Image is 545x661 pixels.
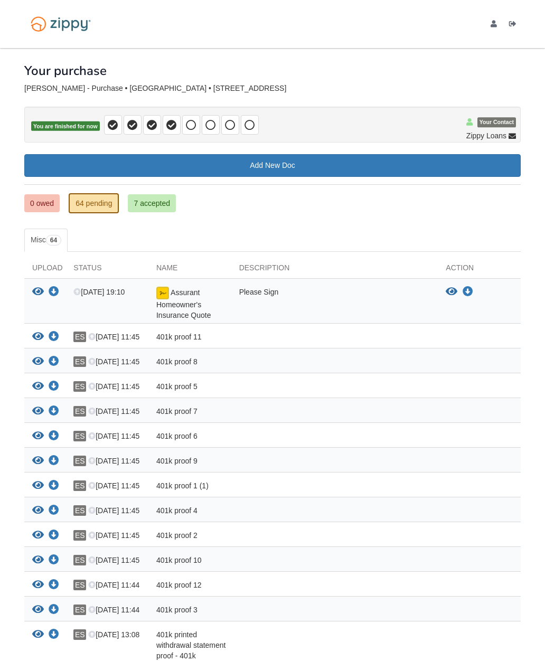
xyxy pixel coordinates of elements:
img: Document fully signed [156,287,169,299]
span: [DATE] 11:45 [88,333,139,341]
span: Assurant Homeowner's Insurance Quote [156,288,211,319]
span: 401k proof 2 [156,531,198,540]
span: ES [73,530,86,541]
span: [DATE] 11:45 [88,382,139,391]
div: Upload [24,262,65,278]
button: View 401k proof 7 [32,406,44,417]
span: ES [73,480,86,491]
span: [DATE] 11:45 [88,531,139,540]
span: [DATE] 11:45 [88,506,139,515]
h1: Your purchase [24,64,107,78]
span: [DATE] 11:45 [88,457,139,465]
span: ES [73,431,86,441]
span: 401k proof 10 [156,556,202,564]
a: edit profile [491,20,501,31]
span: 401k proof 7 [156,407,198,416]
button: View 401k proof 3 [32,605,44,616]
div: Status [65,262,148,278]
span: ES [73,605,86,615]
div: Name [148,262,231,278]
a: Add New Doc [24,154,521,177]
img: Logo [24,12,97,36]
button: View 401k proof 5 [32,381,44,392]
a: Download Assurant Homeowner's Insurance Quote [463,288,473,296]
button: View 401k proof 10 [32,555,44,566]
button: View Assurant Homeowner's Insurance Quote [32,287,44,298]
a: 64 pending [69,193,119,213]
a: 7 accepted [128,194,176,212]
span: Your Contact [477,118,516,128]
div: Description [231,262,438,278]
a: Download 401k proof 5 [49,383,59,391]
span: 401k proof 12 [156,581,202,589]
a: Download 401k proof 6 [49,432,59,441]
span: [DATE] 11:45 [88,432,139,440]
a: Download 401k proof 9 [49,457,59,466]
a: Download Assurant Homeowner's Insurance Quote [49,288,59,297]
button: View Assurant Homeowner's Insurance Quote [446,287,457,297]
span: 401k proof 6 [156,432,198,440]
span: [DATE] 11:45 [88,407,139,416]
span: ES [73,406,86,417]
a: Download 401k proof 12 [49,581,59,590]
span: [DATE] 11:45 [88,357,139,366]
span: 401k proof 11 [156,333,202,341]
a: 0 owed [24,194,60,212]
span: Zippy Loans [466,130,506,141]
span: ES [73,629,86,640]
div: Action [438,262,521,278]
span: You are finished for now [31,121,100,131]
div: Please Sign [231,287,438,320]
span: ES [73,580,86,590]
a: Download 401k proof 11 [49,333,59,342]
span: [DATE] 11:44 [88,581,139,589]
span: [DATE] 11:45 [88,556,139,564]
span: ES [73,456,86,466]
span: 401k proof 3 [156,606,198,614]
span: ES [73,555,86,565]
a: Log out [509,20,521,31]
span: [DATE] 19:10 [73,288,125,296]
span: [DATE] 13:08 [88,630,139,639]
button: View 401k printed withdrawal statement proof - 401k withdrawal 12 [32,629,44,640]
span: [DATE] 11:45 [88,481,139,490]
span: 401k proof 8 [156,357,198,366]
a: Download 401k proof 2 [49,532,59,540]
a: Download 401k proof 8 [49,358,59,366]
button: View 401k proof 2 [32,530,44,541]
span: ES [73,356,86,367]
span: ES [73,505,86,516]
a: Download 401k proof 4 [49,507,59,515]
button: View 401k proof 8 [32,356,44,367]
a: Download 401k proof 3 [49,606,59,615]
span: 401k proof 4 [156,506,198,515]
span: ES [73,332,86,342]
span: 64 [46,235,61,245]
span: 401k proof 9 [156,457,198,465]
button: View 401k proof 4 [32,505,44,516]
a: Download 401k proof 10 [49,556,59,565]
span: ES [73,381,86,392]
button: View 401k proof 11 [32,332,44,343]
button: View 401k proof 9 [32,456,44,467]
button: View 401k proof 12 [32,580,44,591]
div: [PERSON_NAME] - Purchase • [GEOGRAPHIC_DATA] • [STREET_ADDRESS] [24,84,521,93]
button: View 401k proof 1 (1) [32,480,44,492]
a: Misc [24,229,68,252]
a: Download 401k proof 7 [49,408,59,416]
button: View 401k proof 6 [32,431,44,442]
span: 401k proof 5 [156,382,198,391]
span: 401k proof 1 (1) [156,481,209,490]
span: [DATE] 11:44 [88,606,139,614]
a: Download 401k proof 1 (1) [49,482,59,490]
a: Download 401k printed withdrawal statement proof - 401k withdrawal 12 [49,631,59,639]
